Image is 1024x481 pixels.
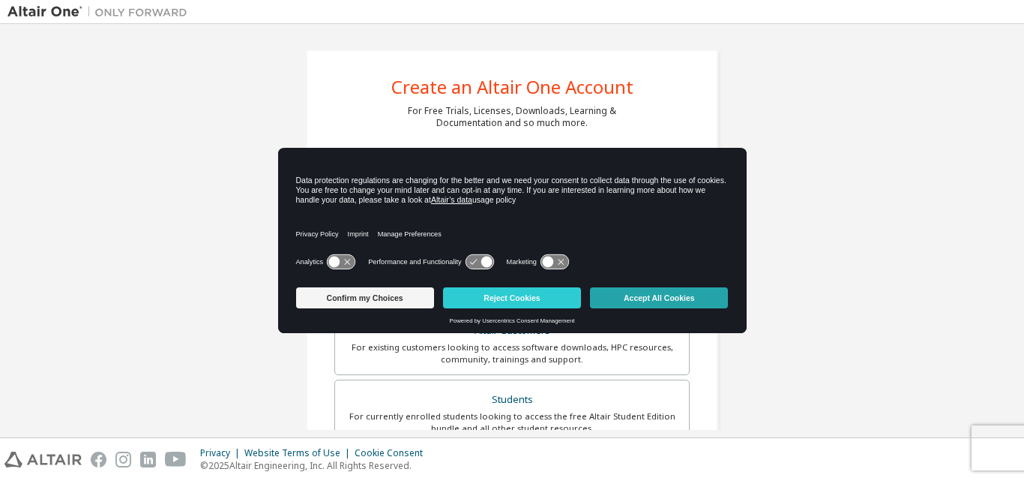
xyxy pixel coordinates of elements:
div: Create an Altair One Account [391,78,633,96]
div: Students [344,389,680,410]
div: Website Terms of Use [244,447,355,459]
img: linkedin.svg [140,452,156,467]
div: For existing customers looking to access software downloads, HPC resources, community, trainings ... [344,341,680,365]
p: © 2025 Altair Engineering, Inc. All Rights Reserved. [200,459,432,472]
img: Altair One [7,5,195,20]
img: altair_logo.svg [4,452,82,467]
div: Privacy [200,447,244,459]
img: youtube.svg [165,452,187,467]
div: Cookie Consent [355,447,432,459]
img: facebook.svg [91,452,106,467]
div: For currently enrolled students looking to access the free Altair Student Edition bundle and all ... [344,410,680,434]
div: For Free Trials, Licenses, Downloads, Learning & Documentation and so much more. [408,105,616,129]
img: instagram.svg [115,452,131,467]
